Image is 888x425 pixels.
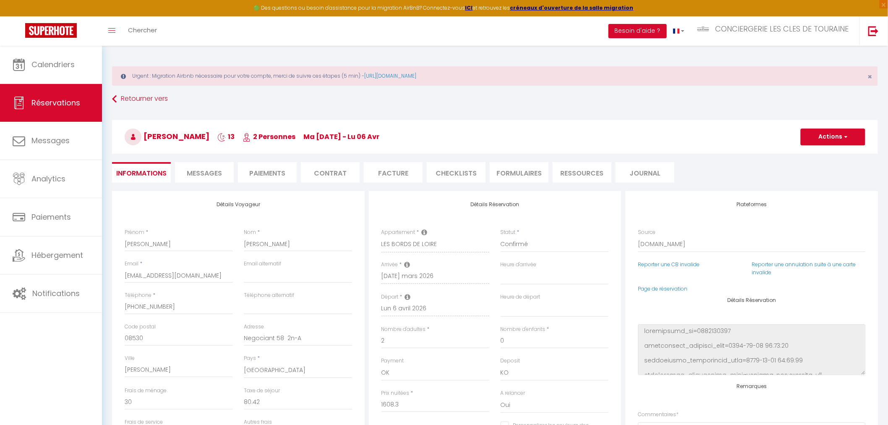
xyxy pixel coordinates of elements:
label: Source [638,228,656,236]
label: A relancer [501,389,525,397]
label: Deposit [501,357,520,365]
h4: Plateformes [638,202,865,207]
img: ... [697,26,710,32]
span: Calendriers [31,59,75,70]
label: Taxe de séjour [244,387,280,395]
span: 2 Personnes [243,132,295,142]
label: Téléphone alternatif [244,291,294,299]
label: Email alternatif [244,260,281,268]
label: Heure de départ [501,293,541,301]
label: Prénom [125,228,144,236]
span: Réservations [31,97,80,108]
label: Statut [501,228,516,236]
label: Heure d'arrivée [501,261,537,269]
label: Ville [125,354,135,362]
label: Téléphone [125,291,151,299]
a: Retourner vers [112,92,878,107]
label: Nombre d'adultes [381,325,426,333]
a: Chercher [122,16,163,46]
h4: Détails Réservation [638,297,865,303]
a: Reporter une annulation suite à une carte invalide [752,261,856,276]
button: Besoin d'aide ? [609,24,667,38]
label: Email [125,260,138,268]
button: Actions [801,129,865,145]
button: Close [868,73,872,81]
span: × [868,71,872,82]
label: Départ [381,293,399,301]
h4: Détails Réservation [381,202,609,207]
label: Appartement [381,228,415,236]
a: ... CONCIERGERIE LES CLES DE TOURAINE [691,16,859,46]
img: Super Booking [25,23,77,38]
span: Paiements [31,212,71,222]
button: Ouvrir le widget de chat LiveChat [7,3,32,29]
label: Adresse [244,323,264,331]
a: Reporter une CB invalide [638,261,700,268]
div: Urgent : Migration Airbnb nécessaire pour votre compte, merci de suivre ces étapes (5 min) - [112,66,878,86]
h4: Remarques [638,383,865,389]
a: ICI [465,4,473,11]
li: Contrat [301,162,360,183]
span: Chercher [128,26,157,34]
li: Journal [616,162,674,183]
label: Frais de ménage [125,387,167,395]
span: Analytics [31,173,65,184]
span: Messages [187,168,222,178]
span: 13 [217,132,235,142]
label: Commentaires [638,411,679,419]
li: Paiements [238,162,297,183]
span: Messages [31,135,70,146]
img: logout [868,26,879,36]
li: Ressources [553,162,611,183]
label: Code postal [125,323,156,331]
li: Facture [364,162,423,183]
li: CHECKLISTS [427,162,486,183]
label: Nom [244,228,256,236]
h4: Détails Voyageur [125,202,352,207]
label: Pays [244,354,256,362]
label: Prix nuitées [381,389,410,397]
li: Informations [112,162,171,183]
a: [URL][DOMAIN_NAME] [364,72,416,79]
li: FORMULAIRES [490,162,548,183]
span: Hébergement [31,250,83,260]
label: Arrivée [381,261,398,269]
span: CONCIERGERIE LES CLES DE TOURAINE [715,24,849,34]
a: Page de réservation [638,285,687,292]
a: créneaux d'ouverture de la salle migration [510,4,634,11]
label: Payment [381,357,404,365]
span: [PERSON_NAME] [125,131,209,142]
span: ma [DATE] - lu 06 Avr [303,132,379,142]
span: Notifications [32,288,80,299]
label: Nombre d'enfants [501,325,546,333]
